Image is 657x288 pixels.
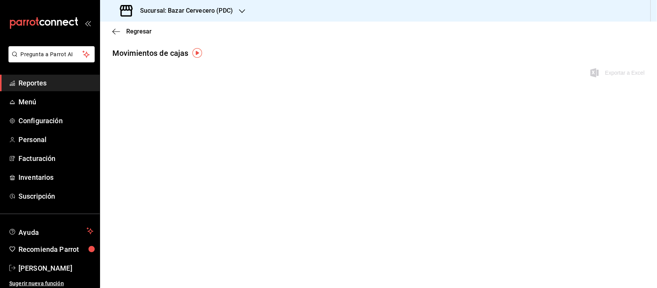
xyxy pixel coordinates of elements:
[192,48,202,58] img: Tooltip marker
[18,97,94,107] span: Menú
[18,116,94,126] span: Configuración
[18,244,94,255] span: Recomienda Parrot
[85,20,91,26] button: open_drawer_menu
[18,153,94,164] span: Facturación
[18,191,94,201] span: Suscripción
[18,78,94,88] span: Reportes
[126,28,152,35] span: Regresar
[112,28,152,35] button: Regresar
[8,46,95,62] button: Pregunta a Parrot AI
[18,226,84,236] span: Ayuda
[5,56,95,64] a: Pregunta a Parrot AI
[18,134,94,145] span: Personal
[18,263,94,273] span: [PERSON_NAME]
[134,6,233,15] h3: Sucursal: Bazar Cervecero (PDC)
[112,47,189,59] div: Movimientos de cajas
[9,280,94,288] span: Sugerir nueva función
[21,50,83,59] span: Pregunta a Parrot AI
[18,172,94,183] span: Inventarios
